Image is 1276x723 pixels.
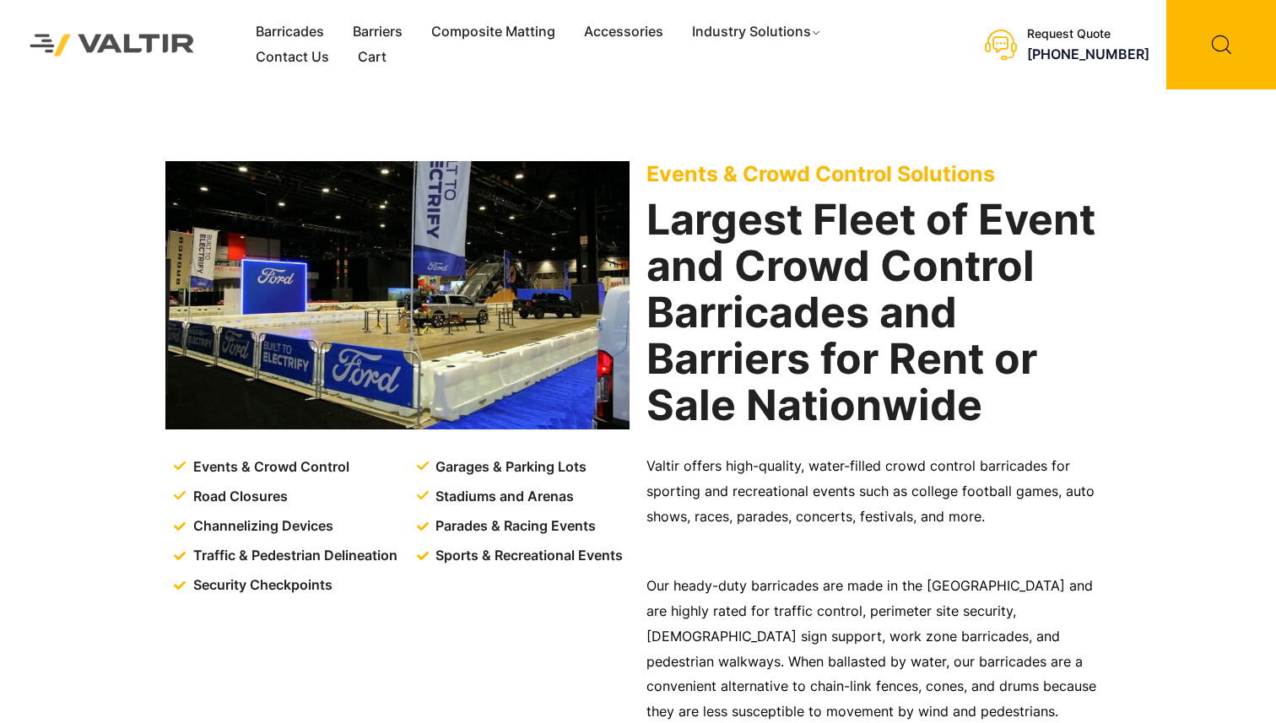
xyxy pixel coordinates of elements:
a: [PHONE_NUMBER] [1027,46,1149,62]
div: Request Quote [1027,27,1149,41]
span: Road Closures [189,484,288,510]
a: Barricades [241,19,338,45]
span: Parades & Racing Events [431,514,596,539]
a: Contact Us [241,45,343,70]
img: Valtir Rentals [13,17,212,73]
a: Industry Solutions [678,19,837,45]
span: Events & Crowd Control [189,455,349,480]
span: Sports & Recreational Events [431,543,623,569]
span: Garages & Parking Lots [431,455,587,480]
span: Security Checkpoints [189,573,333,598]
h2: Largest Fleet of Event and Crowd Control Barricades and Barriers for Rent or Sale Nationwide [646,197,1111,429]
span: Stadiums and Arenas [431,484,574,510]
span: Channelizing Devices [189,514,333,539]
p: Events & Crowd Control Solutions [646,161,1111,186]
a: Barriers [338,19,417,45]
a: Accessories [570,19,678,45]
span: Traffic & Pedestrian Delineation [189,543,397,569]
a: Cart [343,45,401,70]
a: Composite Matting [417,19,570,45]
p: Valtir offers high-quality, water-filled crowd control barricades for sporting and recreational e... [646,454,1111,530]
